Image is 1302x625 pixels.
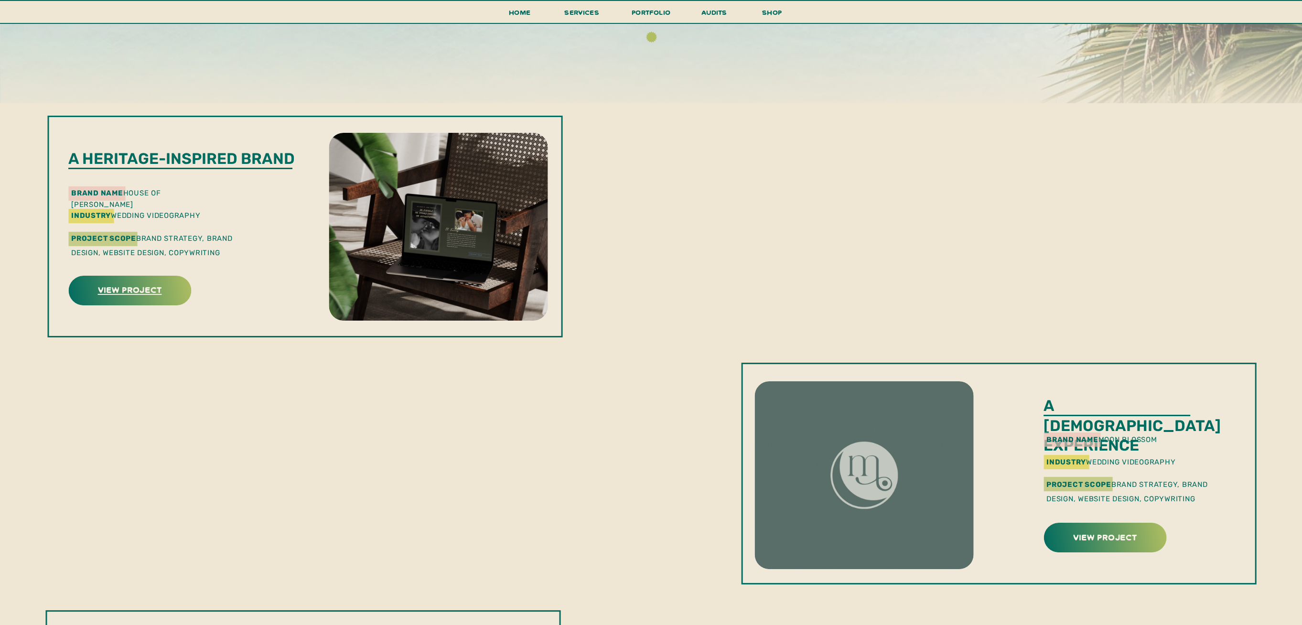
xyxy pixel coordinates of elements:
a: Home [505,6,535,24]
p: wedding videography [1046,456,1262,466]
p: Brand Strategy, Brand Design, Website Design, Copywriting [1046,477,1227,503]
b: Project Scope [1046,480,1111,489]
a: audits [700,6,729,23]
b: industry [71,211,111,220]
span: services [564,8,599,17]
p: moon blossom [1046,434,1235,443]
p: A heritage-inspired brand [68,149,298,169]
a: portfolio [629,6,674,24]
a: shop [749,6,795,23]
b: brand name [71,189,123,197]
p: house of [PERSON_NAME] [71,187,212,197]
a: view project [70,282,190,297]
b: Project Scope [71,234,136,243]
p: wedding videography [71,210,287,219]
b: industry [1046,458,1086,466]
a: services [562,6,602,24]
p: Brand Strategy, Brand Design, Website Design, Copywriting [71,231,252,257]
p: a [DEMOGRAPHIC_DATA] experience [1044,396,1195,416]
b: brand name [1046,435,1098,444]
a: view project [1045,529,1165,544]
